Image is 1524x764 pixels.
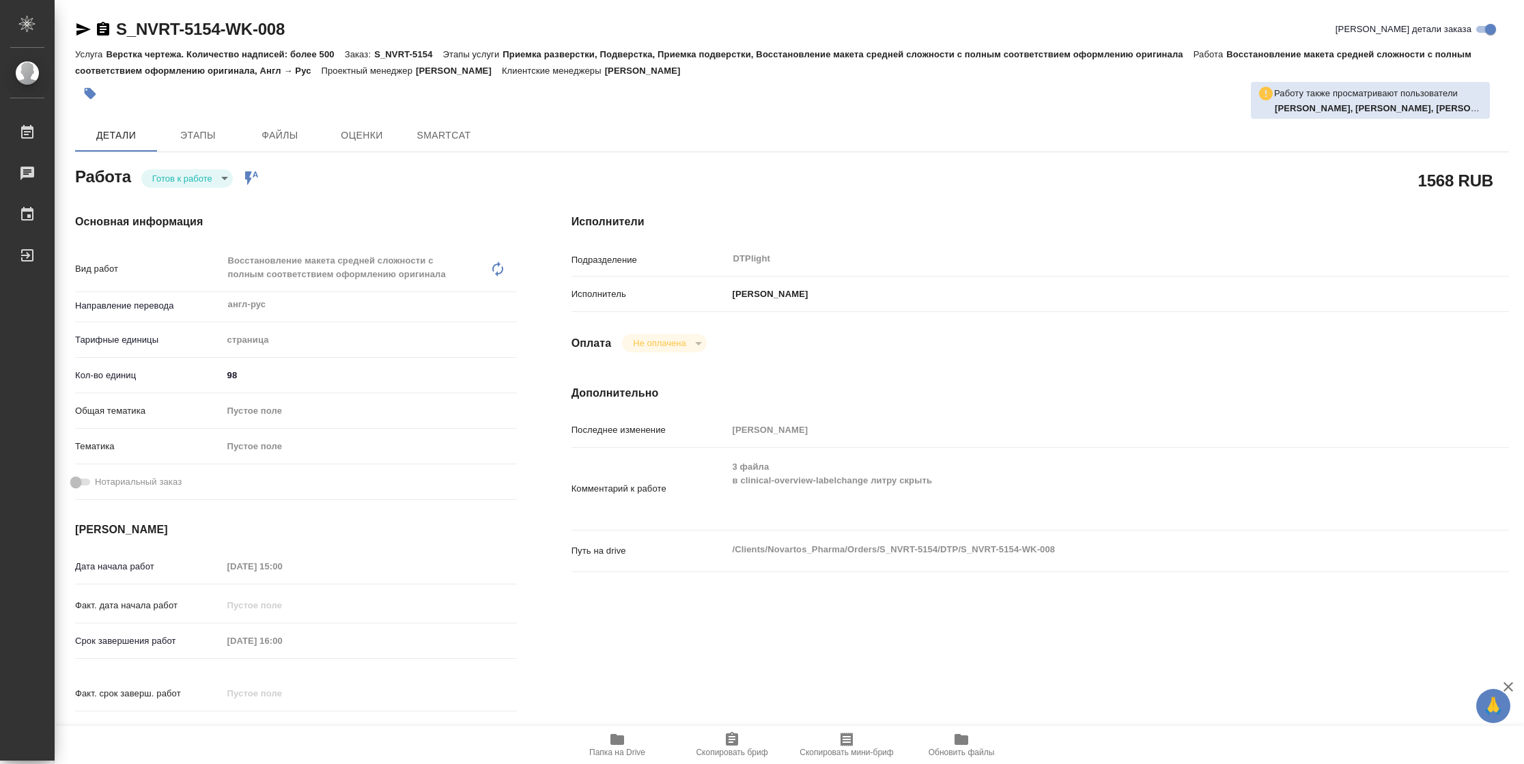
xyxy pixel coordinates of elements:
span: Папка на Drive [589,748,645,757]
button: Скопировать бриф [675,726,789,764]
p: Комментарий к работе [571,482,728,496]
p: Работу также просматривают пользователи [1274,87,1458,100]
h4: Оплата [571,335,612,352]
button: Скопировать ссылку [95,21,111,38]
h4: Дополнительно [571,385,1509,401]
div: Пустое поле [223,435,517,458]
span: Файлы [247,127,313,144]
p: Петрова Валерия, Крамник Артём, Дзюндзя Нина, Гусельников Роман [1275,102,1483,115]
input: Пустое поле [223,683,342,703]
button: Скопировать ссылку для ЯМессенджера [75,21,91,38]
p: Услуга [75,49,106,59]
textarea: 3 файла в clinical-overview-labelchange литру скрыть [728,455,1431,520]
div: Готов к работе [622,334,706,352]
p: S_NVRT-5154 [374,49,442,59]
p: Последнее изменение [571,423,728,437]
div: Готов к работе [141,169,233,188]
span: SmartCat [411,127,477,144]
p: Работа [1194,49,1227,59]
h4: [PERSON_NAME] [75,522,517,538]
button: Готов к работе [148,173,216,184]
a: S_NVRT-5154-WK-008 [116,20,285,38]
p: Тарифные единицы [75,333,223,347]
span: Оценки [329,127,395,144]
span: Обновить файлы [929,748,995,757]
div: Пустое поле [227,440,500,453]
p: Направление перевода [75,299,223,313]
span: Скопировать бриф [696,748,767,757]
p: [PERSON_NAME] [605,66,691,76]
p: Факт. дата начала работ [75,599,223,612]
button: Добавить тэг [75,79,105,109]
p: Вид работ [75,262,223,276]
p: Срок завершения работ [75,634,223,648]
div: Пустое поле [223,399,517,423]
span: Скопировать мини-бриф [800,748,893,757]
span: Этапы [165,127,231,144]
p: [PERSON_NAME] [416,66,502,76]
button: Папка на Drive [560,726,675,764]
input: Пустое поле [728,420,1431,440]
textarea: /Clients/Novartos_Pharma/Orders/S_NVRT-5154/DTP/S_NVRT-5154-WK-008 [728,538,1431,561]
p: Общая тематика [75,404,223,418]
input: ✎ Введи что-нибудь [223,365,517,385]
input: Пустое поле [223,556,342,576]
button: Не оплачена [629,337,690,349]
span: [PERSON_NAME] детали заказа [1336,23,1471,36]
p: [PERSON_NAME] [728,287,808,301]
p: Путь на drive [571,544,728,558]
p: Исполнитель [571,287,728,301]
p: Срок завершения услуги [75,722,223,736]
input: Пустое поле [223,631,342,651]
p: Этапы услуги [443,49,503,59]
p: Тематика [75,440,223,453]
p: Проектный менеджер [322,66,416,76]
div: страница [223,328,517,352]
p: Дата начала работ [75,560,223,574]
button: Обновить файлы [904,726,1019,764]
span: 🙏 [1482,692,1505,720]
p: Клиентские менеджеры [502,66,605,76]
input: Пустое поле [223,595,342,615]
button: 🙏 [1476,689,1510,723]
p: Верстка чертежа. Количество надписей: более 500 [106,49,344,59]
button: Скопировать мини-бриф [789,726,904,764]
p: Заказ: [345,49,374,59]
h2: Работа [75,163,131,188]
div: Пустое поле [227,404,500,418]
p: Кол-во единиц [75,369,223,382]
p: Подразделение [571,253,728,267]
span: Нотариальный заказ [95,475,182,489]
h4: Исполнители [571,214,1509,230]
h4: Основная информация [75,214,517,230]
h2: 1568 RUB [1418,169,1493,192]
input: ✎ Введи что-нибудь [223,719,342,739]
p: Приемка разверстки, Подверстка, Приемка подверстки, Восстановление макета средней сложности с пол... [503,49,1193,59]
p: Факт. срок заверш. работ [75,687,223,701]
span: Детали [83,127,149,144]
